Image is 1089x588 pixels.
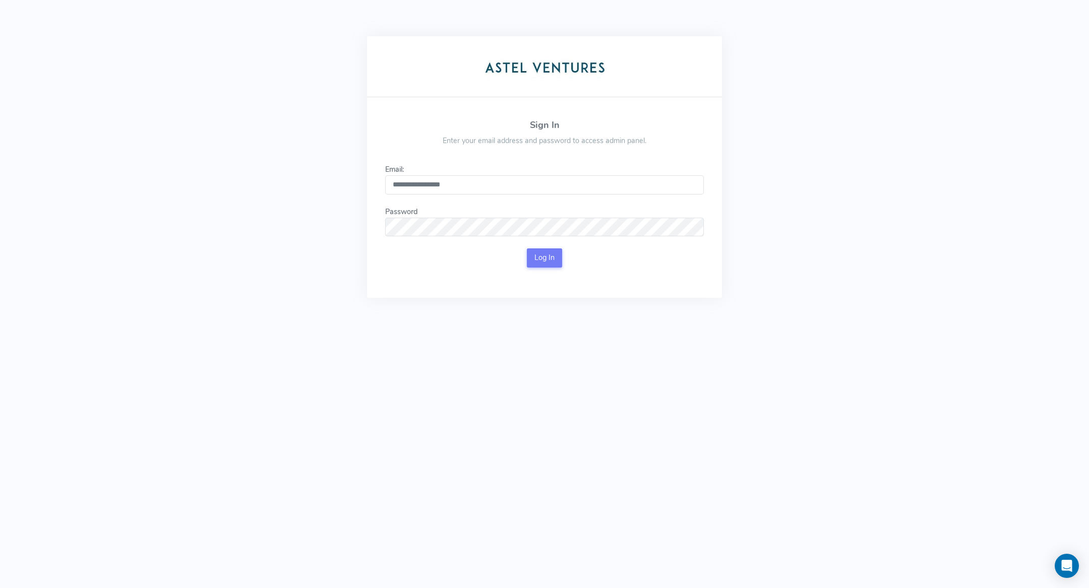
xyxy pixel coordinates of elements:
h4: Sign In [425,120,664,130]
label: Email: [385,164,404,175]
label: Password [385,207,418,218]
button: Log In [527,248,563,268]
div: Open Intercom Messenger [1055,554,1079,578]
p: Enter your email address and password to access admin panel. [425,136,664,147]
